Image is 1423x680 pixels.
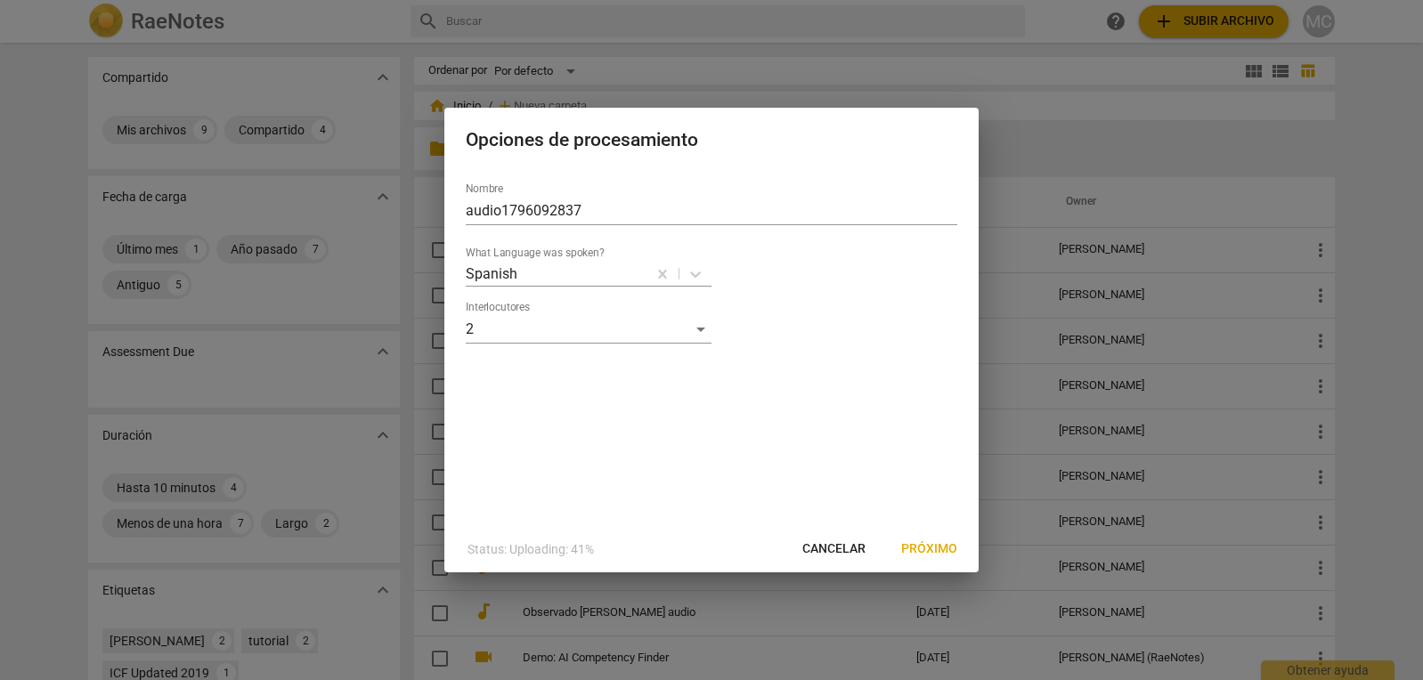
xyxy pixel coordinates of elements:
h2: Opciones de procesamiento [466,129,957,151]
div: 2 [466,315,711,344]
span: Cancelar [802,540,866,558]
label: Nombre [466,184,503,195]
button: Próximo [887,533,972,565]
label: What Language was spoken? [466,248,605,259]
span: Próximo [901,540,957,558]
button: Cancelar [788,533,880,565]
label: Interlocutores [466,303,530,313]
p: Spanish [466,263,517,284]
p: Status: Uploading: 41% [468,540,594,559]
